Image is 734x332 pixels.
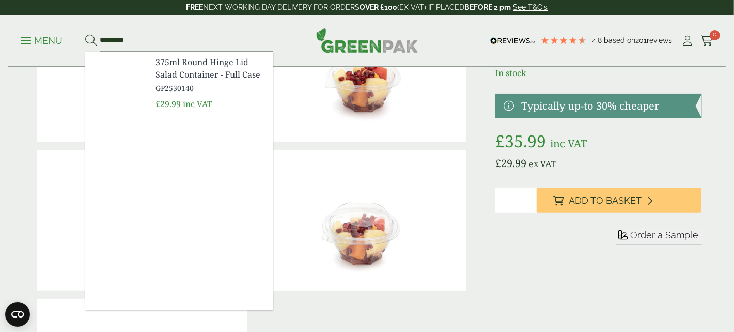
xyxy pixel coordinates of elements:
img: 375ml Round Hinged Salad Container Open V2 (Large) [256,1,466,142]
span: 0 [710,30,720,40]
img: GP2530140 [85,52,147,101]
span: £ [495,130,505,152]
span: Add to Basket [569,195,642,206]
span: ex VAT [529,158,556,170]
a: See T&C's [513,3,548,11]
span: Order a Sample [631,230,699,240]
strong: FREE [186,3,204,11]
span: £ [495,156,501,170]
img: GreenPak Supplies [316,28,418,53]
bdi: 29.99 [495,156,526,170]
bdi: 35.99 [495,130,546,152]
p: Menu [21,35,63,47]
img: REVIEWS.io [490,37,535,44]
span: reviews [647,36,672,44]
img: 375ml Round Hinge Lid Salad Container 0 [37,150,247,291]
img: 375ml Round Hinged Salad Container Closed V2 (Large) [256,150,466,291]
strong: BEFORE 2 pm [465,3,511,11]
button: Order a Sample [616,229,702,245]
i: Cart [700,36,713,46]
span: inc VAT [550,137,587,150]
p: In stock [495,67,701,79]
i: My Account [681,36,694,46]
span: £29.99 [155,98,181,110]
button: Open CMP widget [5,302,30,327]
div: 4.79 Stars [540,36,587,45]
a: Menu [21,35,63,45]
a: 375ml Round Hinge Lid Salad Container - Full Case GP2530140 [155,56,265,94]
img: 375ml Round Hinged Salad Container Open (Large) [37,1,247,142]
button: Add to Basket [537,188,701,213]
span: GP2530140 [155,83,265,94]
span: inc VAT [183,98,212,110]
span: Based on [604,36,635,44]
strong: OVER £100 [360,3,398,11]
span: 375ml Round Hinge Lid Salad Container - Full Case [155,56,265,81]
span: 4.8 [592,36,604,44]
span: 201 [635,36,647,44]
a: 0 [700,33,713,49]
